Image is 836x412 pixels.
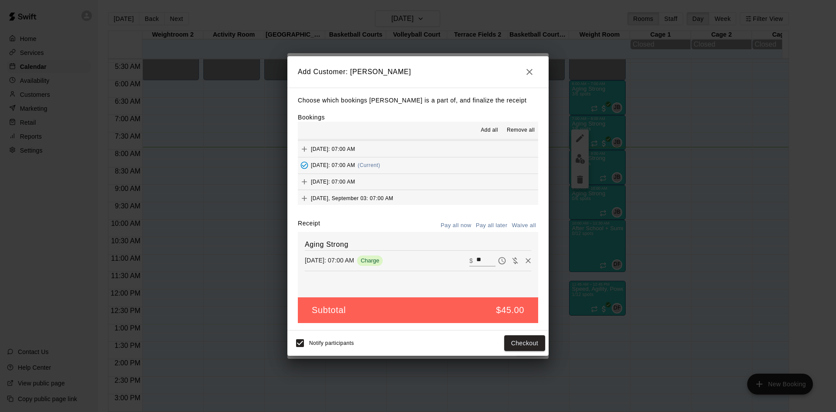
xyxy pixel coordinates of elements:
span: (Current) [358,162,381,168]
button: Added - Collect Payment [298,159,311,172]
span: Waive payment [509,256,522,264]
button: Add[DATE], September 03: 07:00 AM [298,190,538,206]
span: Add [298,194,311,201]
label: Bookings [298,114,325,121]
button: Remove [522,254,535,267]
button: Add all [475,123,503,137]
p: Choose which bookings [PERSON_NAME] is a part of, and finalize the receipt [298,95,538,106]
span: [DATE]: 07:00 AM [311,162,355,168]
p: [DATE]: 07:00 AM [305,256,354,265]
button: Waive all [509,219,538,232]
p: $ [469,256,473,265]
span: [DATE]: 07:00 AM [311,178,355,184]
h2: Add Customer: [PERSON_NAME] [287,56,549,88]
span: Add [298,145,311,152]
button: Pay all later [474,219,510,232]
span: Add all [481,126,498,135]
span: Charge [357,257,383,264]
span: Notify participants [309,340,354,346]
button: Pay all now [438,219,474,232]
span: Remove all [507,126,535,135]
button: Add[DATE]: 07:00 AM [298,141,538,157]
span: Add [298,178,311,184]
span: Pay later [496,256,509,264]
h5: $45.00 [496,304,524,316]
span: [DATE], September 03: 07:00 AM [311,195,393,201]
h6: Aging Strong [305,239,531,250]
button: Checkout [504,335,545,351]
button: Added - Collect Payment[DATE]: 07:00 AM(Current) [298,157,538,174]
span: [DATE]: 07:00 AM [311,146,355,152]
h5: Subtotal [312,304,346,316]
button: Remove all [503,123,538,137]
label: Receipt [298,219,320,232]
button: Add[DATE]: 07:00 AM [298,174,538,190]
